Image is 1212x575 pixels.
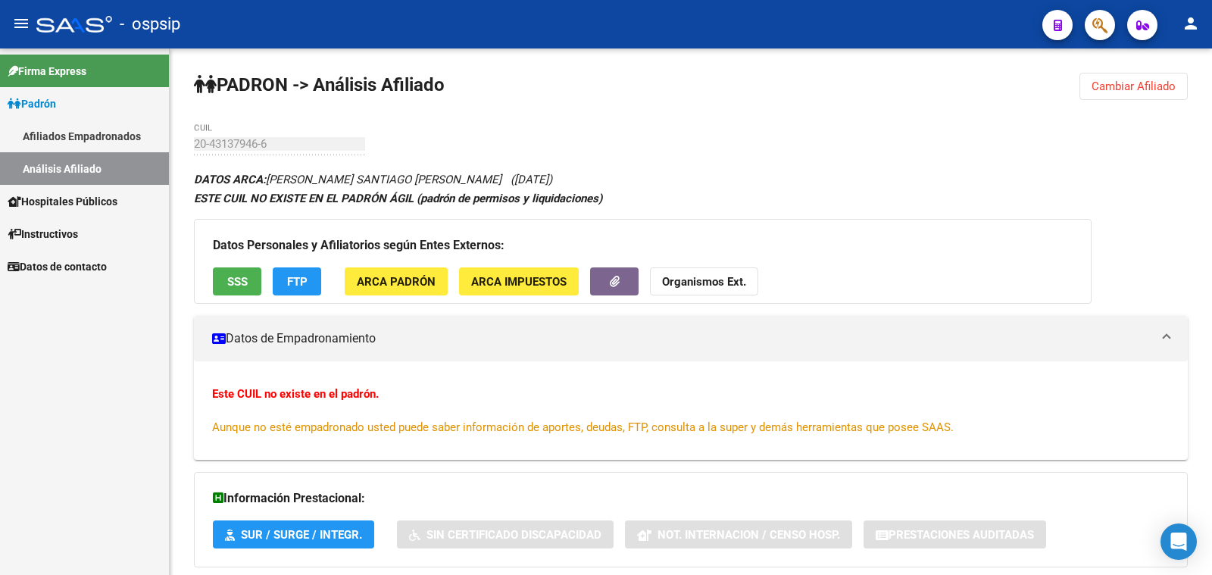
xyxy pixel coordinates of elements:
button: SSS [213,267,261,295]
button: SUR / SURGE / INTEGR. [213,520,374,548]
mat-expansion-panel-header: Datos de Empadronamiento [194,316,1188,361]
mat-icon: person [1182,14,1200,33]
button: Prestaciones Auditadas [864,520,1046,548]
span: Datos de contacto [8,258,107,275]
span: SSS [227,275,248,289]
span: Hospitales Públicos [8,193,117,210]
mat-panel-title: Datos de Empadronamiento [212,330,1151,347]
span: Prestaciones Auditadas [889,528,1034,542]
span: Firma Express [8,63,86,80]
strong: Organismos Ext. [662,275,746,289]
strong: ESTE CUIL NO EXISTE EN EL PADRÓN ÁGIL (padrón de permisos y liquidaciones) [194,192,602,205]
h3: Datos Personales y Afiliatorios según Entes Externos: [213,235,1073,256]
mat-icon: menu [12,14,30,33]
span: Aunque no esté empadronado usted puede saber información de aportes, deudas, FTP, consulta a la s... [212,420,954,434]
button: ARCA Impuestos [459,267,579,295]
span: SUR / SURGE / INTEGR. [241,528,362,542]
h3: Información Prestacional: [213,488,1169,509]
span: Instructivos [8,226,78,242]
strong: PADRON -> Análisis Afiliado [194,74,445,95]
div: Open Intercom Messenger [1160,523,1197,560]
span: ([DATE]) [511,173,552,186]
span: ARCA Impuestos [471,275,567,289]
button: Organismos Ext. [650,267,758,295]
span: [PERSON_NAME] SANTIAGO [PERSON_NAME] [194,173,501,186]
button: ARCA Padrón [345,267,448,295]
span: - ospsip [120,8,180,41]
span: ARCA Padrón [357,275,436,289]
span: Cambiar Afiliado [1092,80,1176,93]
span: Padrón [8,95,56,112]
button: Not. Internacion / Censo Hosp. [625,520,852,548]
span: FTP [287,275,308,289]
button: FTP [273,267,321,295]
strong: DATOS ARCA: [194,173,266,186]
strong: Este CUIL no existe en el padrón. [212,387,379,401]
span: Sin Certificado Discapacidad [426,528,601,542]
span: Not. Internacion / Censo Hosp. [658,528,840,542]
button: Sin Certificado Discapacidad [397,520,614,548]
button: Cambiar Afiliado [1079,73,1188,100]
div: Datos de Empadronamiento [194,361,1188,460]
